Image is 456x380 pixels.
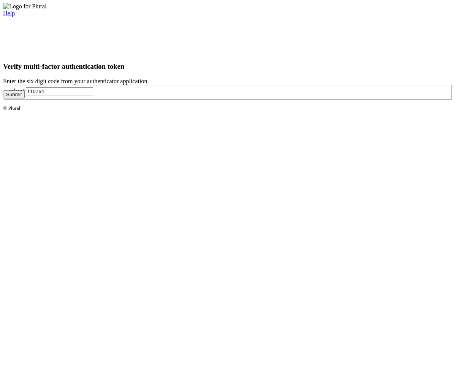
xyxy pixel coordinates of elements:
label: token [9,88,26,94]
h3: Verify multi-factor authentication token [3,62,453,71]
small: © Plural [3,105,20,111]
div: Enter the six digit code from your authenticator application. [3,78,453,85]
img: Logo for Plural [3,3,47,10]
input: Six-digit code [26,87,93,95]
a: Help [3,10,15,16]
button: Submit [3,90,25,98]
